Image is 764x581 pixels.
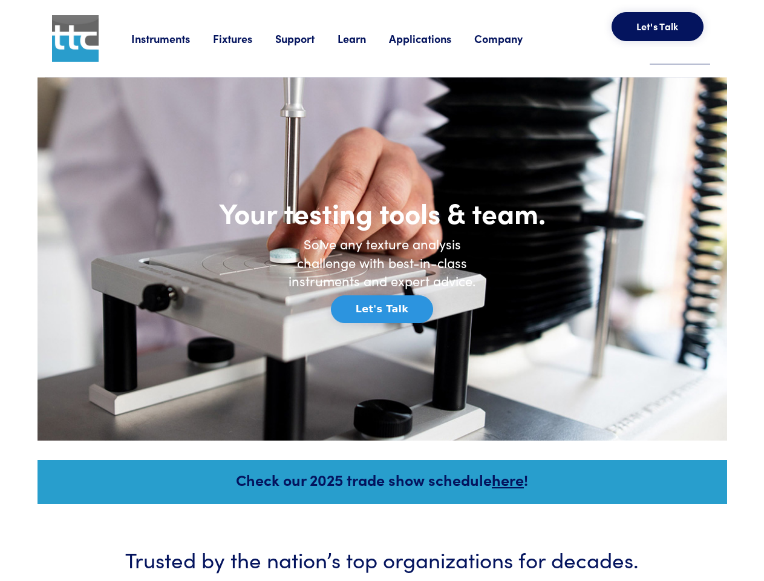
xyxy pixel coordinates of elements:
a: Learn [338,31,389,46]
button: Let's Talk [331,295,433,323]
a: Support [275,31,338,46]
a: Fixtures [213,31,275,46]
h6: Solve any texture analysis challenge with best-in-class instruments and expert advice. [279,235,485,290]
h3: Trusted by the nation’s top organizations for decades. [74,544,691,574]
a: here [492,469,524,490]
a: Applications [389,31,474,46]
h5: Check our 2025 trade show schedule ! [54,469,711,490]
h1: Your testing tools & team. [177,195,588,230]
img: ttc_logo_1x1_v1.0.png [52,15,99,62]
a: Instruments [131,31,213,46]
a: Company [474,31,546,46]
button: Let's Talk [612,12,704,41]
